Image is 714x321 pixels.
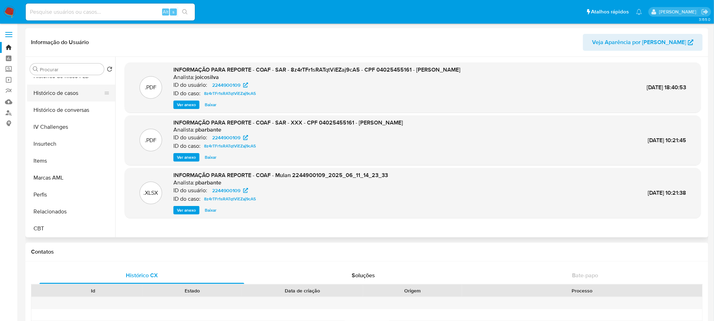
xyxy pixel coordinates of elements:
[27,169,115,186] button: Marcas AML
[163,8,168,15] span: Alt
[208,133,252,142] a: 2244900109
[31,248,703,255] h1: Contatos
[201,89,259,98] a: 8z4rTFr1sRATqtViEZaj9cA5
[208,81,252,89] a: 2244900109
[173,126,195,133] p: Analista:
[145,137,157,144] p: .PDF
[205,207,216,214] span: Baixar
[177,207,196,214] span: Ver anexo
[177,154,196,161] span: Ver anexo
[173,171,388,179] span: INFORMAÇÃO PARA REPORTE - COAF - Mulan 2244900109_2025_06_11_14_23_33
[173,101,199,109] button: Ver anexo
[647,83,686,91] span: [DATE] 18:40:53
[107,66,112,74] button: Retornar ao pedido padrão
[592,34,686,51] span: Veja Aparência por [PERSON_NAME]
[583,34,703,51] button: Veja Aparência por [PERSON_NAME]
[195,126,221,133] h6: pbarbante
[49,287,138,294] div: Id
[659,8,699,15] p: weverton.gomes@mercadopago.com.br
[467,287,697,294] div: Processo
[247,287,358,294] div: Data de criação
[27,119,115,135] button: IV Challenges
[173,74,195,81] p: Analista:
[204,195,256,203] span: 8z4rTFr1sRATqtViEZaj9cA5
[173,81,207,89] p: ID do usuário:
[27,152,115,169] button: Items
[27,85,110,102] button: Histórico de casos
[173,206,199,214] button: Ver anexo
[148,287,237,294] div: Estado
[145,84,157,91] p: .PDF
[173,153,199,162] button: Ver anexo
[126,271,158,279] span: Histórico CX
[572,271,598,279] span: Bate-papo
[352,271,375,279] span: Soluções
[368,287,457,294] div: Origem
[201,206,220,214] button: Baixar
[212,133,240,142] span: 2244900109
[195,74,219,81] h6: joicosilva
[26,7,195,17] input: Pesquise usuários ou casos...
[27,203,115,220] button: Relacionados
[144,189,158,197] p: .XLSX
[212,81,240,89] span: 2244900109
[208,186,252,195] a: 2244900109
[173,179,195,186] p: Analista:
[173,90,201,97] p: ID do caso:
[205,154,216,161] span: Baixar
[204,142,256,150] span: 8z4rTFr1sRATqtViEZaj9cA5
[173,134,207,141] p: ID do usuário:
[701,8,709,16] a: Sair
[27,220,115,237] button: CBT
[201,101,220,109] button: Baixar
[591,8,629,16] span: Atalhos rápidos
[178,7,192,17] button: search-icon
[212,186,240,195] span: 2244900109
[648,136,686,144] span: [DATE] 10:21:45
[201,195,259,203] a: 8z4rTFr1sRATqtViEZaj9cA5
[177,101,196,108] span: Ver anexo
[173,143,201,150] p: ID do caso:
[636,9,642,15] a: Notificações
[205,101,216,108] span: Baixar
[195,179,221,186] h6: pbarbante
[201,142,259,150] a: 8z4rTFr1sRATqtViEZaj9cA5
[31,39,89,46] h1: Informação do Usuário
[648,189,686,197] span: [DATE] 10:21:38
[172,8,174,15] span: s
[27,135,115,152] button: Insurtech
[40,66,101,73] input: Procurar
[173,119,403,127] span: INFORMAÇÃO PARA REPORTE - COAF - SAR - XXX - CPF 04025455161 - [PERSON_NAME]
[27,186,115,203] button: Perfis
[173,195,201,202] p: ID do caso:
[173,66,460,74] span: INFORMAÇÃO PARA REPORTE - COAF - SAR - 8z4rTFr1sRATqtViEZaj9cA5 - CPF 04025455161 - [PERSON_NAME]
[173,187,207,194] p: ID do usuário:
[201,153,220,162] button: Baixar
[204,89,256,98] span: 8z4rTFr1sRATqtViEZaj9cA5
[27,102,115,119] button: Histórico de conversas
[33,66,38,72] button: Procurar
